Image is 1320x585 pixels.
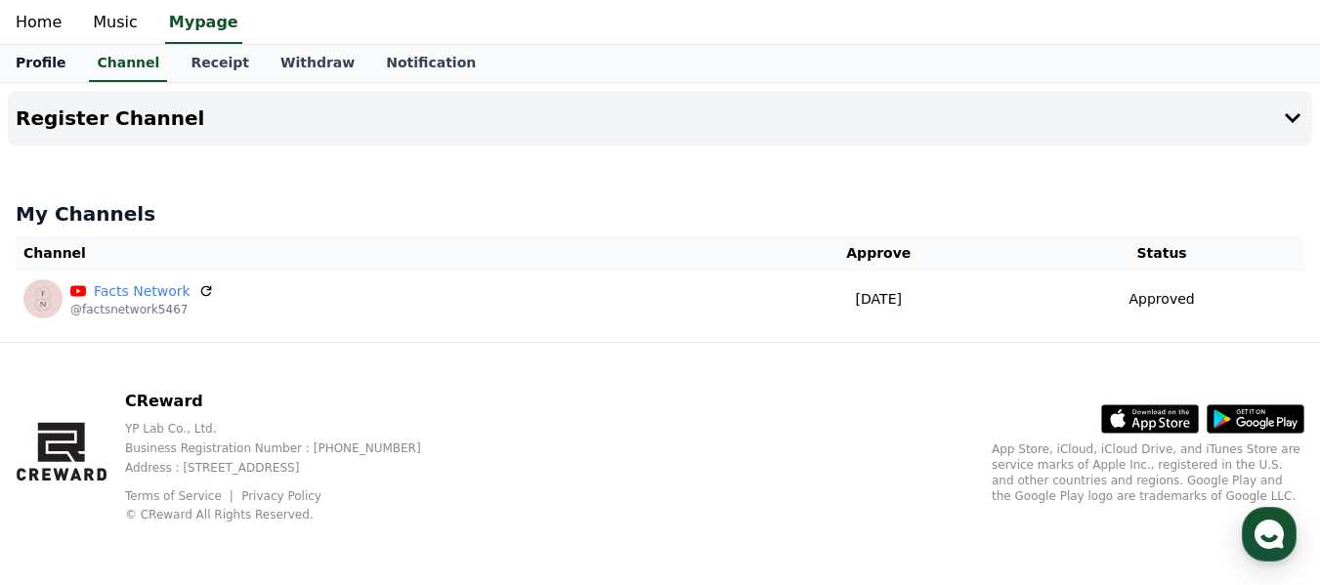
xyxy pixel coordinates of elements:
[265,45,370,82] a: Withdraw
[125,421,452,437] p: YP Lab Co., Ltd.
[16,107,204,129] h4: Register Channel
[125,390,452,413] p: CReward
[162,453,220,469] span: Messages
[738,235,1019,272] th: Approve
[1129,289,1195,310] p: Approved
[745,289,1011,310] p: [DATE]
[8,91,1312,146] button: Register Channel
[6,423,129,472] a: Home
[70,302,214,317] p: @factsnetwork5467
[175,45,265,82] a: Receipt
[50,452,84,468] span: Home
[252,423,375,472] a: Settings
[129,423,252,472] a: Messages
[125,460,452,476] p: Address : [STREET_ADDRESS]
[125,489,236,503] a: Terms of Service
[241,489,321,503] a: Privacy Policy
[77,3,153,44] a: Music
[1019,235,1304,272] th: Status
[125,440,452,456] p: Business Registration Number : [PHONE_NUMBER]
[165,3,242,44] a: Mypage
[16,235,738,272] th: Channel
[89,45,167,82] a: Channel
[289,452,337,468] span: Settings
[370,45,491,82] a: Notification
[94,281,191,302] a: Facts Network
[23,279,63,318] img: Facts Network
[125,507,452,522] p: © CReward All Rights Reserved.
[992,441,1304,504] p: App Store, iCloud, iCloud Drive, and iTunes Store are service marks of Apple Inc., registered in ...
[16,200,1304,228] h4: My Channels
